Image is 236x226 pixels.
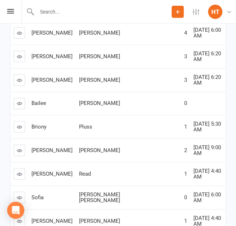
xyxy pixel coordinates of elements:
span: 1 [184,124,187,130]
span: Read [79,171,91,177]
span: 3 [184,77,187,83]
div: Open Intercom Messenger [7,202,24,219]
span: [PERSON_NAME] [31,147,73,154]
span: 0 [184,100,187,106]
span: [PERSON_NAME] [31,171,73,177]
span: Sofia [31,194,44,201]
span: [PERSON_NAME] [79,218,120,224]
input: Search... [35,7,172,17]
span: [PERSON_NAME] [79,100,120,106]
span: 3 [184,53,187,60]
span: [PERSON_NAME] [79,30,120,36]
span: [DATE] 6:00 AM [193,191,221,204]
span: [PERSON_NAME] [31,77,73,83]
span: [DATE] 6:00 AM [193,27,221,39]
span: [DATE] 5:30 AM [193,121,221,133]
span: [PERSON_NAME] [79,53,120,60]
span: Pluss [79,124,92,130]
span: [DATE] 4:40 AM [193,168,221,180]
span: 1 [184,171,187,177]
span: 2 [184,147,187,154]
span: [PERSON_NAME] [79,77,120,83]
span: 4 [184,30,187,36]
span: [PERSON_NAME] [79,147,120,154]
span: [PERSON_NAME] [PERSON_NAME] [79,191,120,204]
span: Briony [31,124,46,130]
span: 1 [184,218,187,224]
span: 0 [184,194,187,201]
span: [PERSON_NAME] [31,53,73,60]
span: [DATE] 9:00 AM [193,144,221,157]
div: HT [208,5,222,19]
span: [PERSON_NAME] [31,218,73,224]
span: [PERSON_NAME] [31,30,73,36]
span: Bailee [31,100,46,106]
span: [DATE] 6:20 AM [193,50,221,63]
span: [DATE] 6:20 AM [193,74,221,86]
